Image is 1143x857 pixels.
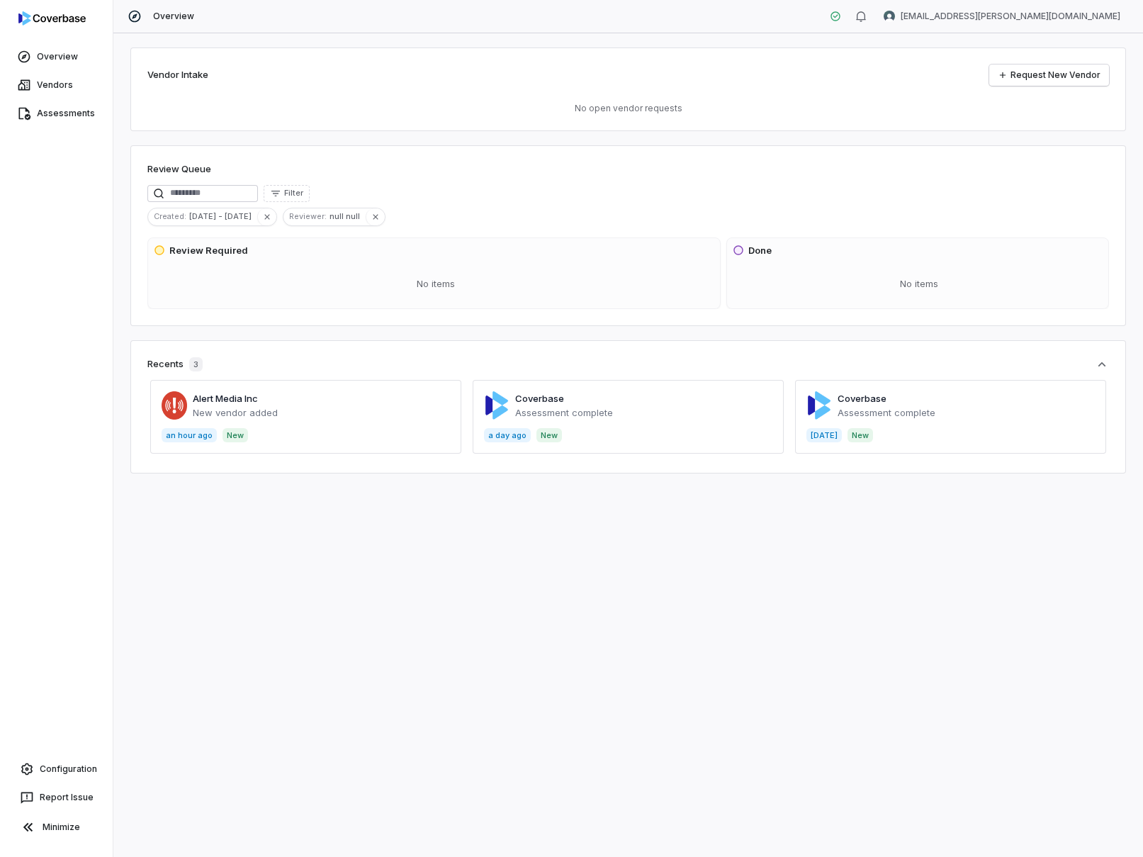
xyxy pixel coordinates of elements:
img: undefined undefined avatar [884,11,895,22]
span: Configuration [40,763,97,775]
div: No items [154,266,717,303]
span: null null [330,210,366,223]
a: Request New Vendor [989,65,1109,86]
span: Filter [284,188,303,198]
h3: Done [748,244,772,258]
a: Assessments [3,101,110,126]
p: No open vendor requests [147,103,1109,114]
h3: Review Required [169,244,248,258]
span: Created : [148,210,189,223]
span: [DATE] - [DATE] [189,210,257,223]
img: logo-D7KZi-bG.svg [18,11,86,26]
a: Overview [3,44,110,69]
button: Minimize [6,813,107,841]
a: Vendors [3,72,110,98]
span: Overview [153,11,194,22]
span: 3 [189,357,203,371]
div: No items [733,266,1105,303]
h1: Review Queue [147,162,211,177]
button: Filter [264,185,310,202]
h2: Vendor Intake [147,68,208,82]
a: Coverbase [515,393,564,404]
span: Vendors [37,79,73,91]
button: Recents3 [147,357,1109,371]
span: Reviewer : [283,210,330,223]
a: Alert Media Inc [193,393,258,404]
button: undefined undefined avatar[EMAIL_ADDRESS][PERSON_NAME][DOMAIN_NAME] [875,6,1129,27]
span: Report Issue [40,792,94,803]
span: Assessments [37,108,95,119]
button: Report Issue [6,785,107,810]
a: Coverbase [838,393,886,404]
span: Minimize [43,822,80,833]
div: Recents [147,357,203,371]
a: Configuration [6,756,107,782]
span: [EMAIL_ADDRESS][PERSON_NAME][DOMAIN_NAME] [901,11,1120,22]
span: Overview [37,51,78,62]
